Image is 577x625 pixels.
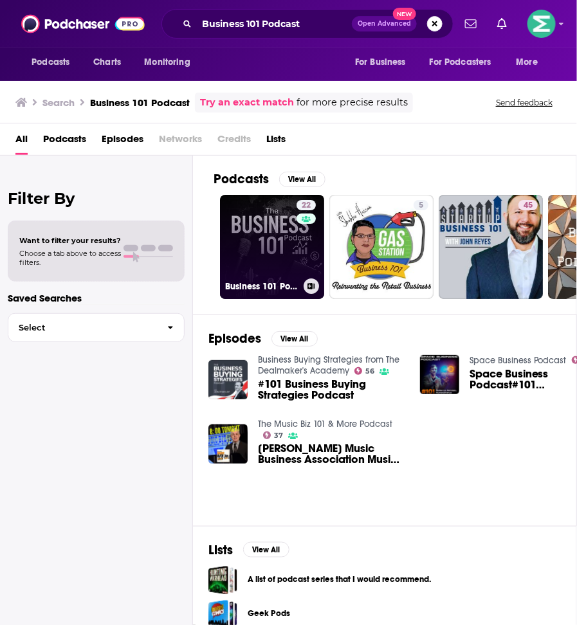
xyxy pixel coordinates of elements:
[354,367,375,375] a: 56
[15,129,28,155] a: All
[214,171,325,187] a: PodcastsView All
[470,355,567,366] a: Space Business Podcast
[439,195,543,299] a: 45
[214,171,269,187] h2: Podcasts
[263,431,284,439] a: 37
[527,10,556,38] img: User Profile
[492,97,556,108] button: Send feedback
[8,323,157,332] span: Select
[21,12,145,36] img: Podchaser - Follow, Share and Rate Podcasts
[144,53,190,71] span: Monitoring
[8,189,185,208] h2: Filter By
[266,129,286,155] a: Lists
[23,50,86,75] button: open menu
[248,573,431,587] a: A list of podcast series that I would recommend.
[297,95,408,110] span: for more precise results
[527,10,556,38] span: Logged in as LKassela
[279,172,325,187] button: View All
[302,199,311,212] span: 22
[393,8,416,20] span: New
[430,53,491,71] span: For Podcasters
[258,379,405,401] a: #101 Business Buying Strategies Podcast
[208,424,248,464] img: James Donio Music Business Association Music Biz 101 & More Podcast
[5,75,185,120] a: Explore the world’s largest selection of podcasts by categories, demographics, ratings, reviews, ...
[527,10,556,38] button: Show profile menu
[421,50,510,75] button: open menu
[414,200,428,210] a: 5
[19,236,121,245] span: Want to filter your results?
[517,53,538,71] span: More
[85,50,129,75] a: Charts
[161,9,453,39] div: Search podcasts, credits, & more...
[460,13,482,35] a: Show notifications dropdown
[208,360,248,399] img: #101 Business Buying Strategies Podcast
[355,53,406,71] span: For Business
[208,542,233,558] h2: Lists
[135,50,206,75] button: open menu
[93,53,121,71] span: Charts
[420,355,459,394] img: Space Business Podcast#101 Guillermo Söhnlein, Human2Venus
[346,50,422,75] button: open menu
[19,249,121,267] span: Choose a tab above to access filters.
[492,13,512,35] a: Show notifications dropdown
[258,443,405,465] span: [PERSON_NAME] Music Business Association Music Biz 101 & More Podcast
[518,200,538,210] a: 45
[19,17,69,28] a: Back to Top
[297,200,316,210] a: 22
[419,199,423,212] span: 5
[5,28,187,74] a: Podchaser is the world’s best podcast database and search engine – powering discovery for listene...
[329,195,434,299] a: 5
[217,129,251,155] span: Credits
[208,542,289,558] a: ListsView All
[365,368,374,374] span: 56
[243,542,289,557] button: View All
[42,96,75,109] h3: Search
[90,96,190,109] h3: Business 101 Podcast
[358,21,411,27] span: Open Advanced
[5,5,188,17] div: Outline
[208,331,318,347] a: EpisodesView All
[271,331,318,347] button: View All
[208,331,261,347] h2: Episodes
[32,53,69,71] span: Podcasts
[8,313,185,342] button: Select
[274,433,283,439] span: 37
[258,354,399,376] a: Business Buying Strategies from The Dealmaker's Academy
[102,129,143,155] a: Episodes
[43,129,86,155] a: Podcasts
[197,14,352,34] input: Search podcasts, credits, & more...
[208,566,237,595] a: A list of podcast series that I would recommend.
[352,16,417,32] button: Open AdvancedNew
[258,419,392,430] a: The Music Biz 101 & More Podcast
[8,292,185,304] p: Saved Searches
[159,129,202,155] span: Networks
[248,607,290,621] a: Geek Pods
[524,199,533,212] span: 45
[200,95,294,110] a: Try an exact match
[225,281,298,292] h3: Business 101 Podcast | Finance and Growth Mastery
[508,50,554,75] button: open menu
[220,195,324,299] a: 22Business 101 Podcast | Finance and Growth Mastery
[258,443,405,465] a: James Donio Music Business Association Music Biz 101 & More Podcast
